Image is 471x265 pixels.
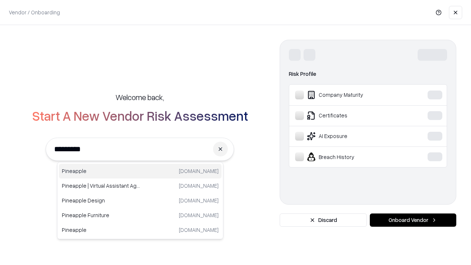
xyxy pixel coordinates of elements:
[62,167,140,175] p: Pineapple
[295,111,405,120] div: Certificates
[295,91,405,99] div: Company Maturity
[179,182,219,190] p: [DOMAIN_NAME]
[62,182,140,190] p: Pineapple | Virtual Assistant Agency
[289,70,447,78] div: Risk Profile
[179,211,219,219] p: [DOMAIN_NAME]
[116,92,164,102] h5: Welcome back,
[179,197,219,204] p: [DOMAIN_NAME]
[295,152,405,161] div: Breach History
[62,211,140,219] p: Pineapple Furniture
[62,226,140,234] p: Pineapple
[57,162,223,239] div: Suggestions
[62,197,140,204] p: Pineapple Design
[9,8,60,16] p: Vendor / Onboarding
[280,213,367,227] button: Discard
[370,213,456,227] button: Onboard Vendor
[32,108,248,123] h2: Start A New Vendor Risk Assessment
[295,132,405,141] div: AI Exposure
[179,167,219,175] p: [DOMAIN_NAME]
[179,226,219,234] p: [DOMAIN_NAME]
